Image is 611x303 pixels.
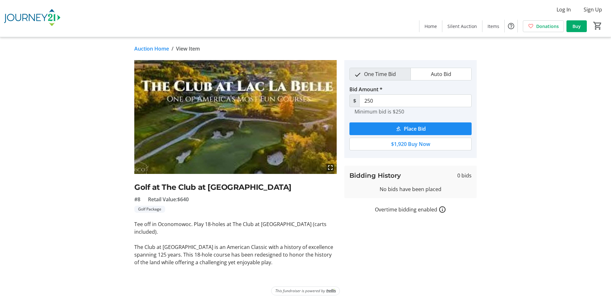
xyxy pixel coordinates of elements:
button: Place Bid [349,122,472,135]
img: Journey21's Logo [4,3,60,34]
mat-icon: fullscreen [327,164,334,171]
button: Log In [551,4,576,15]
span: Silent Auction [447,23,477,30]
span: Donations [536,23,559,30]
span: Place Bid [404,125,426,133]
div: No bids have been placed [349,185,472,193]
a: Donations [523,20,564,32]
button: Help [505,20,517,32]
span: Log In [557,6,571,13]
span: / [172,45,173,52]
tr-hint: Minimum bid is $250 [355,108,404,115]
img: Image [134,60,337,174]
button: $1,920 Buy Now [349,138,472,150]
button: Cart [592,20,603,31]
img: Trellis Logo [327,289,336,293]
label: Bid Amount * [349,86,383,93]
a: How overtime bidding works for silent auctions [439,206,446,213]
a: Auction Home [134,45,169,52]
span: #8 [134,196,140,203]
span: $ [349,94,360,107]
p: The Club at [GEOGRAPHIC_DATA] is an American Classic with a history of excellence spanning 125 ye... [134,243,337,266]
span: Home [425,23,437,30]
span: 0 bids [457,172,472,179]
span: Retail Value: $640 [148,196,189,203]
a: Buy [566,20,587,32]
div: Overtime bidding enabled [344,206,477,213]
span: Auto Bid [427,68,455,80]
span: Items [488,23,499,30]
a: Home [419,20,442,32]
h2: Golf at The Club at [GEOGRAPHIC_DATA] [134,182,337,193]
span: Buy [572,23,581,30]
h3: Bidding History [349,171,401,180]
a: Silent Auction [442,20,482,32]
tr-label-badge: Golf Package [134,206,165,213]
span: This fundraiser is powered by [275,288,325,294]
p: Tee off in Oconomowoc. Play 18-holes at The Club at [GEOGRAPHIC_DATA] (carts included). [134,220,337,236]
span: Sign Up [584,6,602,13]
a: Items [482,20,504,32]
span: View Item [176,45,200,52]
span: $1,920 Buy Now [391,140,430,148]
span: One Time Bid [360,68,400,80]
button: Sign Up [579,4,607,15]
